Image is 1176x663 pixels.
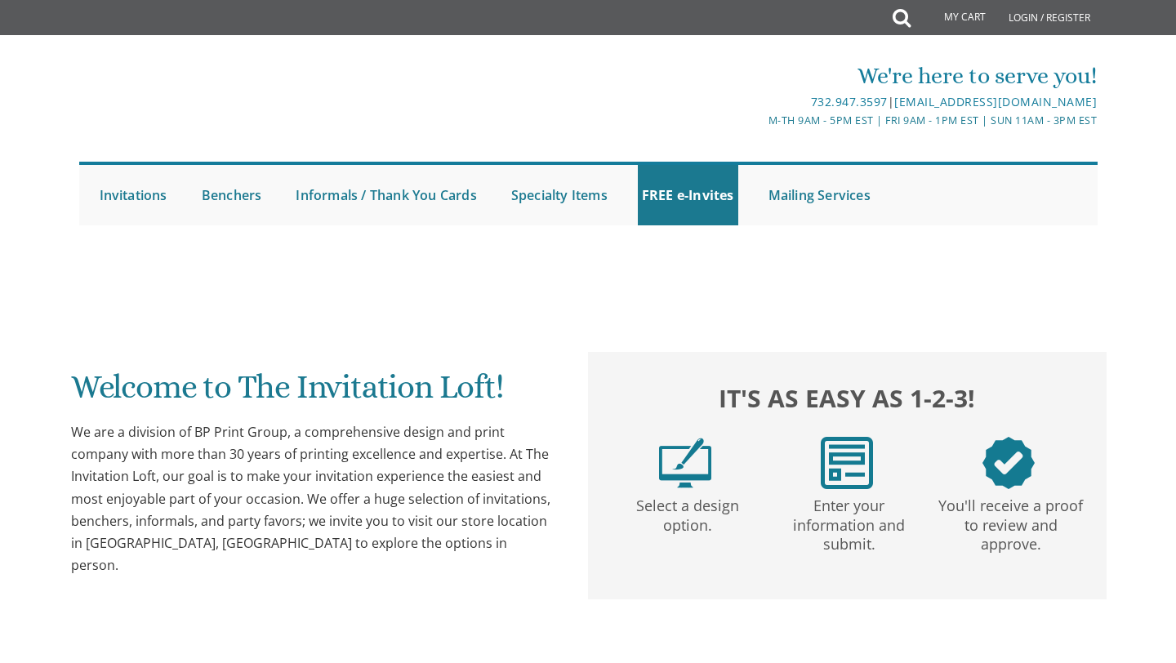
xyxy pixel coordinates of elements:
div: | [419,92,1097,112]
a: FREE e-Invites [638,165,738,225]
a: Informals / Thank You Cards [292,165,480,225]
h2: It's as easy as 1-2-3! [604,380,1089,416]
a: 732.947.3597 [811,94,888,109]
img: step1.png [659,437,711,489]
a: Benchers [198,165,266,225]
img: step3.png [982,437,1035,489]
a: Mailing Services [764,165,875,225]
div: M-Th 9am - 5pm EST | Fri 9am - 1pm EST | Sun 11am - 3pm EST [419,112,1097,129]
p: Enter your information and submit. [772,489,927,554]
h1: Welcome to The Invitation Loft! [71,369,556,417]
a: [EMAIL_ADDRESS][DOMAIN_NAME] [894,94,1097,109]
a: Invitations [96,165,171,225]
div: We're here to serve you! [419,60,1097,92]
div: We are a division of BP Print Group, a comprehensive design and print company with more than 30 y... [71,421,556,576]
img: step2.png [821,437,873,489]
p: Select a design option. [610,489,765,536]
p: You'll receive a proof to review and approve. [933,489,1089,554]
a: My Cart [909,2,997,34]
a: Specialty Items [507,165,612,225]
